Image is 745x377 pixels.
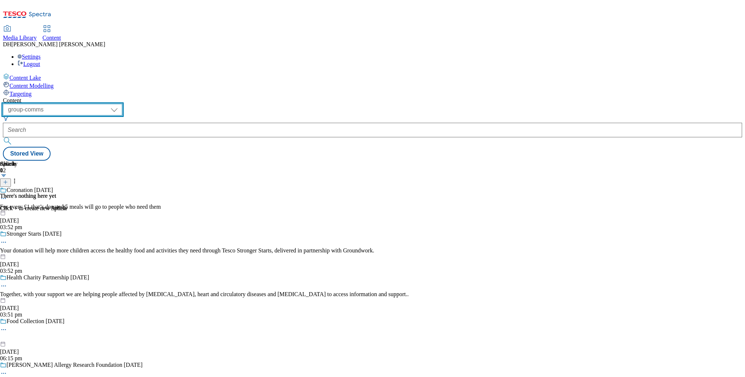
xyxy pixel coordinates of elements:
div: Health Charity Partnership [DATE] [7,274,89,281]
a: Logout [17,61,40,67]
svg: Search Filters [3,115,9,121]
div: Stronger Starts [DATE] [7,231,61,237]
span: DH [3,41,11,47]
div: Food Collection [DATE] [7,318,64,325]
span: Media Library [3,35,37,41]
span: Content Lake [9,75,41,81]
div: [PERSON_NAME] Allergy Research Foundation [DATE] [7,362,143,368]
span: Content [43,35,61,41]
a: Settings [17,54,41,60]
a: Media Library [3,26,37,41]
span: [PERSON_NAME] [PERSON_NAME] [11,41,105,47]
a: Targeting [3,89,742,97]
span: Targeting [9,91,32,97]
span: Content Modelling [9,83,53,89]
a: Content [43,26,61,41]
a: Content Lake [3,73,742,81]
button: Stored View [3,147,51,161]
div: Content [3,97,742,104]
a: Content Modelling [3,81,742,89]
input: Search [3,123,742,137]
